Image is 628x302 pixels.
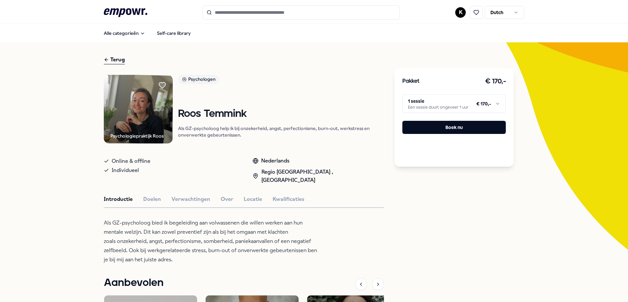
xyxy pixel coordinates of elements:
img: Product Image [104,75,173,144]
div: Nederlands [253,157,384,165]
button: Doelen [143,195,161,204]
span: Individueel [112,166,139,175]
a: Self-care library [152,27,196,40]
p: Als GZ-psycholoog bied ik begeleiding aan volwassenen die willen werken aan hun mentale welzijn. ... [104,218,317,264]
span: Online & offline [112,157,150,166]
button: Boek nu [402,121,506,134]
div: Regio [GEOGRAPHIC_DATA] , [GEOGRAPHIC_DATA] [253,168,384,184]
p: Als GZ-psycholoog help ik bij onzekerheid, angst, perfectionisme, burn-out, werkstress en onverwe... [178,125,384,138]
button: Kwalificaties [273,195,304,204]
div: Psychologen [178,75,219,84]
button: Introductie [104,195,133,204]
button: K [455,7,466,18]
h1: Roos Temmink [178,108,384,120]
h1: Aanbevolen [104,275,164,291]
h3: Pakket [402,77,419,86]
nav: Main [99,27,196,40]
button: Locatie [244,195,262,204]
h3: € 170,- [485,76,506,87]
a: Psychologen [178,75,384,86]
button: Verwachtingen [171,195,210,204]
input: Search for products, categories or subcategories [203,5,400,20]
div: Terug [104,55,125,64]
div: Psychologiepraktijk Roos [110,132,164,140]
button: Alle categorieën [99,27,150,40]
button: Over [221,195,233,204]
